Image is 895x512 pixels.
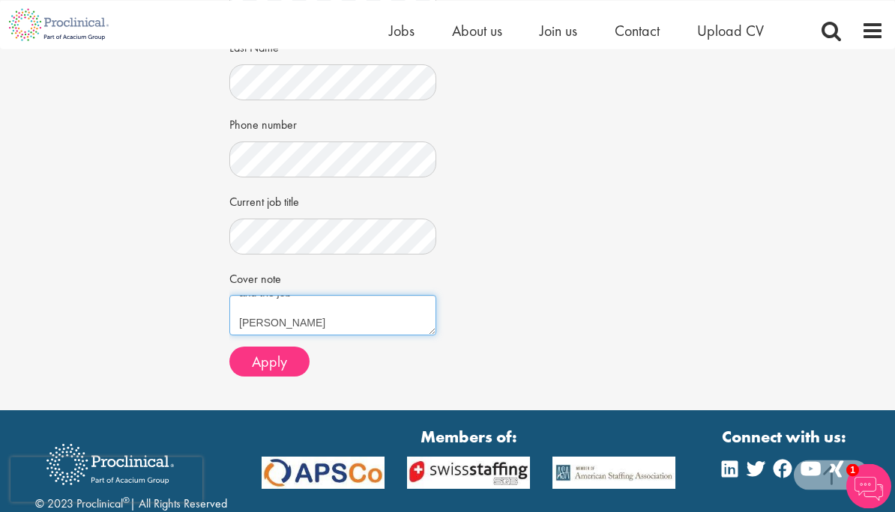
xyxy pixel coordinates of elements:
a: About us [452,20,502,40]
iframe: reCAPTCHA [10,457,202,502]
a: Contact [615,20,660,40]
img: Chatbot [846,463,891,508]
img: APSCo [541,457,687,489]
a: Jobs [389,20,415,40]
img: Proclinical Recruitment [35,433,185,496]
span: 1 [846,463,859,476]
a: Upload CV [697,20,764,40]
a: Join us [540,20,577,40]
img: APSCo [396,457,541,489]
strong: Connect with us: [722,425,849,448]
strong: Members of: [262,425,675,448]
label: Current job title [229,189,299,211]
label: Cover note [229,266,281,288]
label: Phone number [229,112,297,134]
img: APSCo [250,457,396,489]
span: Apply [252,352,287,371]
button: Apply [229,347,310,377]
